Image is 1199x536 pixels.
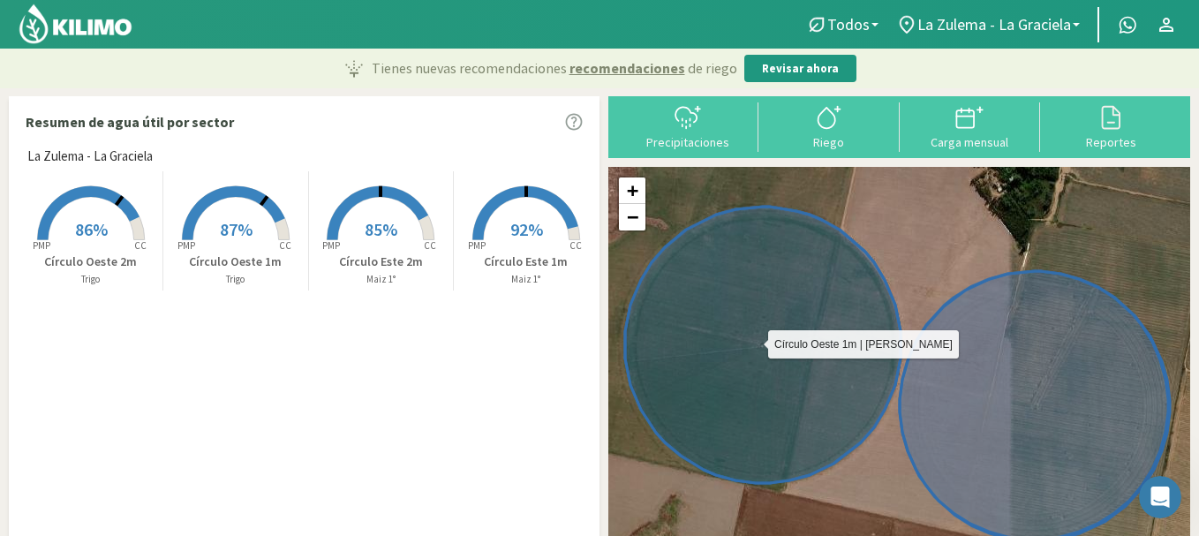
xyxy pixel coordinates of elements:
[134,239,147,252] tspan: CC
[177,239,195,252] tspan: PMP
[917,15,1071,34] span: La Zulema - La Graciela
[424,239,436,252] tspan: CC
[762,60,839,78] p: Revisar ahora
[220,218,253,240] span: 87%
[619,177,645,204] a: Zoom in
[454,253,599,271] p: Círculo Este 1m
[1045,136,1176,148] div: Reportes
[688,57,737,79] span: de riego
[569,57,685,79] span: recomendaciones
[510,218,543,240] span: 92%
[468,239,486,252] tspan: PMP
[32,239,49,252] tspan: PMP
[27,147,153,167] span: La Zulema - La Graciela
[163,272,307,287] p: Trigo
[622,136,753,148] div: Precipitaciones
[279,239,291,252] tspan: CC
[372,57,737,79] p: Tienes nuevas recomendaciones
[758,102,900,149] button: Riego
[619,204,645,230] a: Zoom out
[617,102,758,149] button: Precipitaciones
[827,15,870,34] span: Todos
[454,272,599,287] p: Maiz 1°
[26,111,234,132] p: Resumen de agua útil por sector
[322,239,340,252] tspan: PMP
[163,253,307,271] p: Círculo Oeste 1m
[1040,102,1181,149] button: Reportes
[764,136,894,148] div: Riego
[19,253,162,271] p: Círculo Oeste 2m
[309,272,453,287] p: Maiz 1°
[905,136,1036,148] div: Carga mensual
[744,55,856,83] button: Revisar ahora
[365,218,397,240] span: 85%
[569,239,582,252] tspan: CC
[1139,476,1181,518] iframe: Intercom live chat
[309,253,453,271] p: Círculo Este 2m
[75,218,108,240] span: 86%
[18,3,133,45] img: Kilimo
[19,272,162,287] p: Trigo
[900,102,1041,149] button: Carga mensual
